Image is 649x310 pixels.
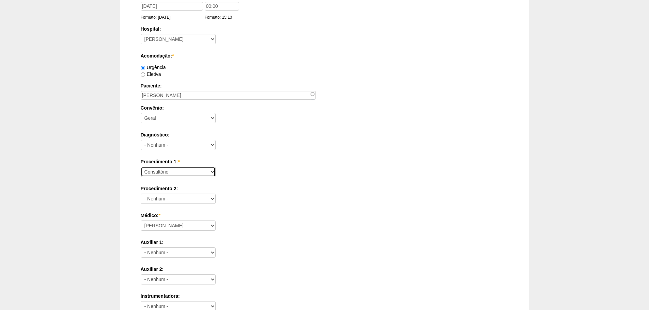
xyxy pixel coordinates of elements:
[141,239,509,246] label: Auxiliar 1:
[141,293,509,299] label: Instrumentadora:
[141,212,509,219] label: Médico:
[141,82,509,89] label: Paciente:
[141,185,509,192] label: Procedimento 2:
[141,26,509,32] label: Hospital:
[141,158,509,165] label: Procedimento 1:
[158,213,160,218] span: Este campo é obrigatório.
[141,65,166,70] label: Urgência
[141,52,509,59] label: Acomodação:
[178,159,180,164] span: Este campo é obrigatório.
[141,72,145,77] input: Eletiva
[141,266,509,273] label: Auxiliar 2:
[141,71,161,77] label: Eletiva
[141,104,509,111] label: Convênio:
[172,53,174,59] span: Este campo é obrigatório.
[205,14,241,21] div: Formato: 15:10
[141,66,145,70] input: Urgência
[141,131,509,138] label: Diagnóstico:
[141,14,205,21] div: Formato: [DATE]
